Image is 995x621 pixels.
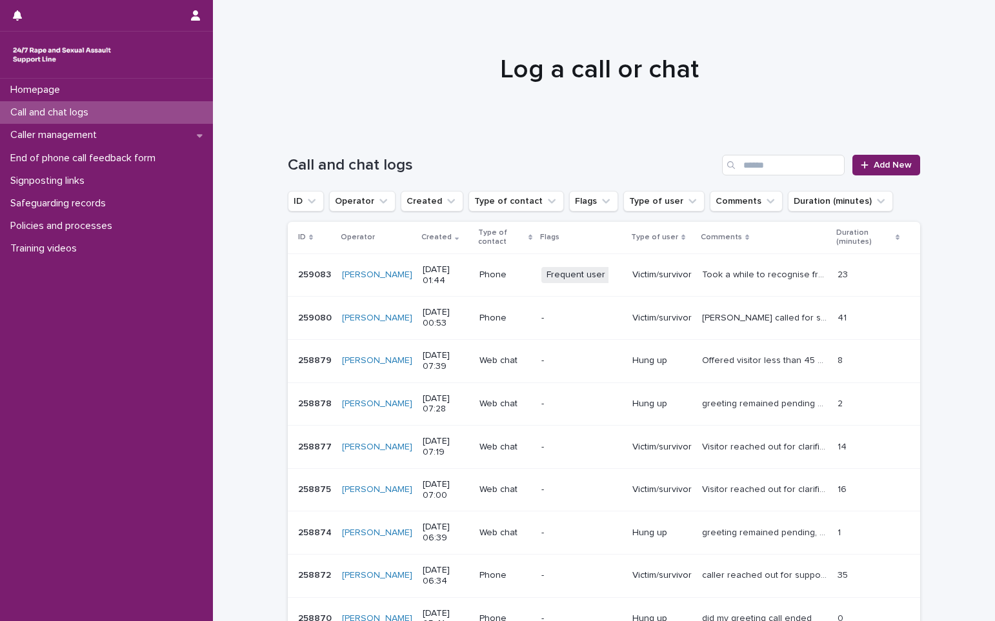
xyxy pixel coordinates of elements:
[852,155,920,175] a: Add New
[632,570,692,581] p: Victim/survivor
[342,313,412,324] a: [PERSON_NAME]
[288,253,920,297] tr: 259083259083 [PERSON_NAME] [DATE] 01:44PhoneFrequent userVictim/survivorTook a while to recognise...
[5,220,123,232] p: Policies and processes
[541,442,622,453] p: -
[701,230,742,244] p: Comments
[288,382,920,426] tr: 258878258878 [PERSON_NAME] [DATE] 07:28Web chat-Hung upgreeting remained pending and chat endedgr...
[702,353,830,366] p: Offered visitor less than 45 minutes due to end of shift at 8am, which they were unhappy with and...
[288,191,324,212] button: ID
[329,191,396,212] button: Operator
[423,436,469,458] p: [DATE] 07:19
[5,197,116,210] p: Safeguarding records
[423,307,469,329] p: [DATE] 00:53
[702,482,830,495] p: Visitor reached out for clarification, consent and definitions discussed, signposted to ISVA serv...
[5,175,95,187] p: Signposting links
[341,230,375,244] p: Operator
[479,442,531,453] p: Web chat
[836,226,892,250] p: Duration (minutes)
[479,313,531,324] p: Phone
[288,511,920,555] tr: 258874258874 [PERSON_NAME] [DATE] 06:39Web chat-Hung upgreeting remained pending, chat endedgreet...
[632,313,692,324] p: Victim/survivor
[5,106,99,119] p: Call and chat logs
[632,270,692,281] p: Victim/survivor
[569,191,618,212] button: Flags
[838,439,849,453] p: 14
[838,396,845,409] p: 2
[401,191,463,212] button: Created
[838,567,850,581] p: 35
[632,355,692,366] p: Hung up
[702,439,830,453] p: Visitor reached out for clarification, definitions and consent discussed, link to consent page sh...
[288,297,920,340] tr: 259080259080 [PERSON_NAME] [DATE] 00:53Phone-Victim/survivor[PERSON_NAME] called for support, wan...
[342,270,412,281] a: [PERSON_NAME]
[479,484,531,495] p: Web chat
[423,565,469,587] p: [DATE] 06:34
[5,129,107,141] p: Caller management
[631,230,678,244] p: Type of user
[298,482,334,495] p: 258875
[702,396,830,409] p: greeting remained pending and chat ended
[541,313,622,324] p: -
[421,230,452,244] p: Created
[632,442,692,453] p: Victim/survivor
[838,267,850,281] p: 23
[541,527,622,538] p: -
[342,355,412,366] a: [PERSON_NAME]
[5,152,166,164] p: End of phone call feedback form
[838,353,845,366] p: 8
[342,527,412,538] a: [PERSON_NAME]
[478,226,525,250] p: Type of contact
[722,155,845,175] input: Search
[423,350,469,372] p: [DATE] 07:39
[710,191,783,212] button: Comments
[342,484,412,495] a: [PERSON_NAME]
[541,355,622,366] p: -
[423,393,469,415] p: [DATE] 07:28
[288,339,920,382] tr: 258879258879 [PERSON_NAME] [DATE] 07:39Web chat-Hung upOffered visitor less than 45 minutes due t...
[288,426,920,469] tr: 258877258877 [PERSON_NAME] [DATE] 07:19Web chat-Victim/survivorVisitor reached out for clarificat...
[702,310,830,324] p: Rachel called for support, wanted space to talk and get clarity and be able to name what happened...
[479,270,531,281] p: Phone
[540,230,559,244] p: Flags
[288,554,920,597] tr: 258872258872 [PERSON_NAME] [DATE] 06:34Phone-Victim/survivorcaller reached out for support, thoug...
[541,267,610,283] span: Frequent user
[298,567,334,581] p: 258872
[288,156,717,175] h1: Call and chat logs
[479,399,531,409] p: Web chat
[298,525,334,538] p: 258874
[632,527,692,538] p: Hung up
[342,442,412,453] a: [PERSON_NAME]
[423,479,469,501] p: [DATE] 07:00
[283,54,916,85] h1: Log a call or chat
[342,399,412,409] a: [PERSON_NAME]
[702,567,830,581] p: caller reached out for support, thoughts and feelings explored, discussed coping mechanisms and s...
[623,191,705,212] button: Type of user
[838,525,843,538] p: 1
[702,525,830,538] p: greeting remained pending, chat ended
[838,482,849,495] p: 16
[838,310,849,324] p: 41
[423,522,469,544] p: [DATE] 06:39
[10,42,114,68] img: rhQMoQhaT3yELyF149Cw
[298,439,334,453] p: 258877
[5,242,87,255] p: Training videos
[298,267,334,281] p: 259083
[298,353,334,366] p: 258879
[298,310,334,324] p: 259080
[632,399,692,409] p: Hung up
[632,484,692,495] p: Victim/survivor
[298,396,334,409] p: 258878
[479,527,531,538] p: Web chat
[874,161,912,170] span: Add New
[541,570,622,581] p: -
[288,468,920,511] tr: 258875258875 [PERSON_NAME] [DATE] 07:00Web chat-Victim/survivorVisitor reached out for clarificat...
[342,570,412,581] a: [PERSON_NAME]
[541,399,622,409] p: -
[423,264,469,286] p: [DATE] 01:44
[541,484,622,495] p: -
[5,84,70,96] p: Homepage
[298,230,306,244] p: ID
[702,267,830,281] p: Took a while to recognise frequent caller, Kirsty appeared to be in a flashback at start of call ...
[788,191,893,212] button: Duration (minutes)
